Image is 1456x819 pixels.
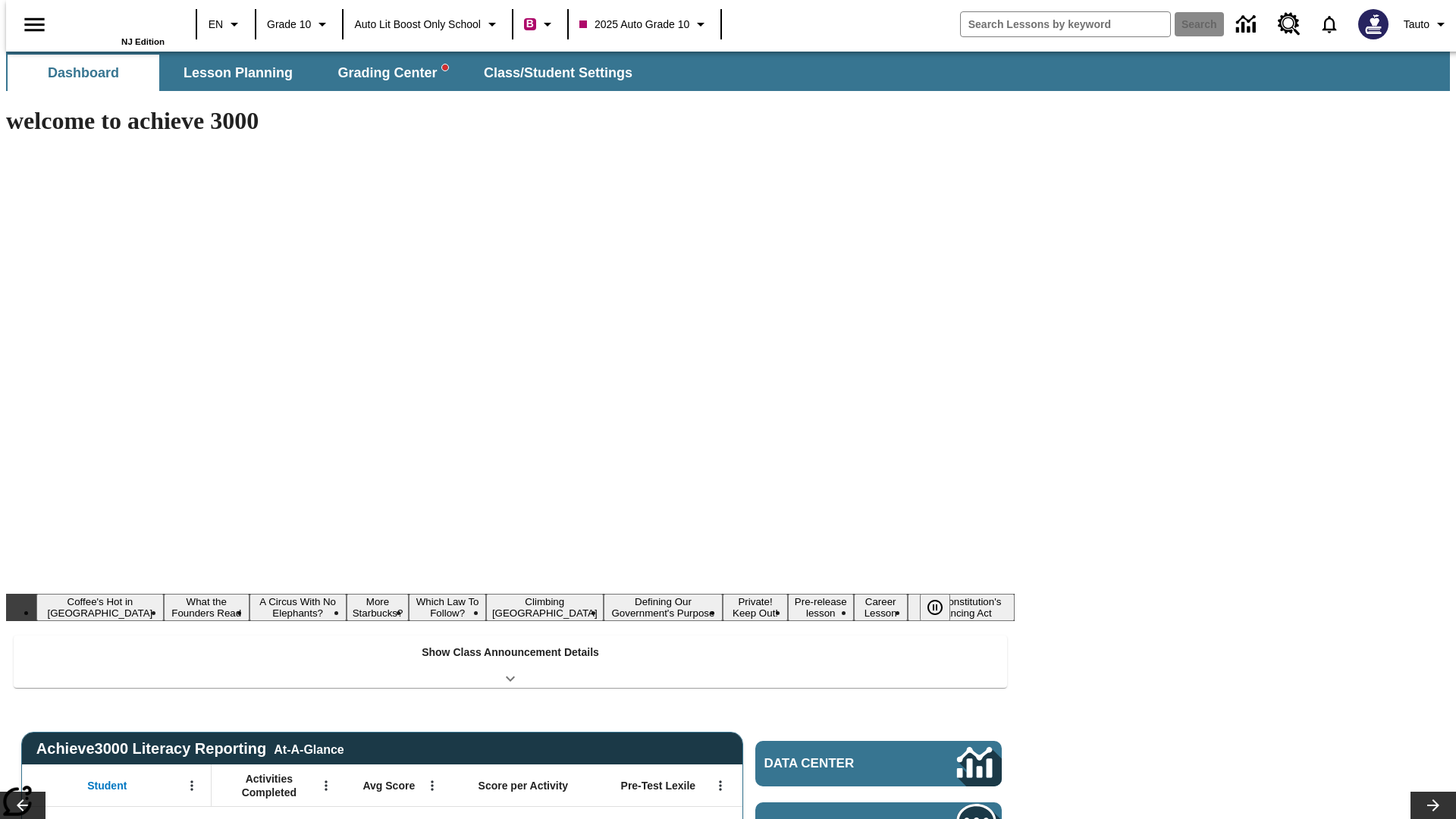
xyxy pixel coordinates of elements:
span: Data Center [764,756,906,771]
button: Slide 1 Coffee's Hot in Laos [36,594,164,621]
button: Lesson carousel, Next [1410,792,1456,819]
a: Data Center [755,741,1002,786]
button: Slide 4 More Starbucks? [347,594,409,621]
span: Grade 10 [267,17,311,33]
button: Open Menu [180,774,203,797]
button: Open Menu [421,774,444,797]
div: At-A-Glance [274,740,344,757]
button: Slide 6 Climbing Mount Tai [486,594,604,621]
a: Home [66,7,165,37]
button: Slide 10 Career Lesson [854,594,908,621]
span: 2025 Auto Grade 10 [579,17,689,33]
span: Dashboard [48,64,119,82]
button: Slide 7 Defining Our Government's Purpose [604,594,723,621]
a: Data Center [1227,4,1269,45]
span: Achieve3000 Literacy Reporting [36,740,344,758]
button: School: Auto Lit Boost only School, Select your school [348,11,507,38]
button: Language: EN, Select a language [202,11,250,38]
span: Pre-Test Lexile [621,779,696,792]
span: Avg Score [362,779,415,792]
span: Tauto [1404,17,1429,33]
button: Grading Center [317,55,469,91]
img: Avatar [1358,9,1389,39]
span: Auto Lit Boost only School [354,17,481,33]
span: Activities Completed [219,772,319,799]
h1: welcome to achieve 3000 [6,107,1015,135]
span: B [526,14,534,33]
button: Open side menu [12,2,57,47]
div: Pause [920,594,965,621]
a: Notifications [1310,5,1349,44]
span: Class/Student Settings [484,64,632,82]
button: Slide 3 A Circus With No Elephants? [249,594,347,621]
div: Show Class Announcement Details [14,635,1007,688]
button: Class/Student Settings [472,55,645,91]
div: Home [66,5,165,46]
button: Slide 8 Private! Keep Out! [723,594,787,621]
button: Pause [920,594,950,621]
button: Open Menu [709,774,732,797]
button: Select a new avatar [1349,5,1398,44]
span: NJ Edition [121,37,165,46]
button: Slide 11 The Constitution's Balancing Act [908,594,1015,621]
span: Lesson Planning [184,64,293,82]
span: EN [209,17,223,33]
button: Class: 2025 Auto Grade 10, Select your class [573,11,716,38]
p: Show Class Announcement Details [422,645,599,661]
svg: writing assistant alert [442,64,448,71]
span: Grading Center [337,64,447,82]
button: Open Menu [315,774,337,797]
div: SubNavbar [6,52,1450,91]
button: Grade: Grade 10, Select a grade [261,11,337,38]
a: Resource Center, Will open in new tab [1269,4,1310,45]
div: SubNavbar [6,55,646,91]
input: search field [961,12,1170,36]
button: Dashboard [8,55,159,91]
button: Slide 9 Pre-release lesson [788,594,854,621]
button: Boost Class color is violet red. Change class color [518,11,563,38]
button: Lesson Planning [162,55,314,91]
button: Slide 2 What the Founders Read [164,594,249,621]
button: Profile/Settings [1398,11,1456,38]
span: Score per Activity [479,779,569,792]
button: Slide 5 Which Law To Follow? [409,594,486,621]
span: Student [87,779,127,792]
